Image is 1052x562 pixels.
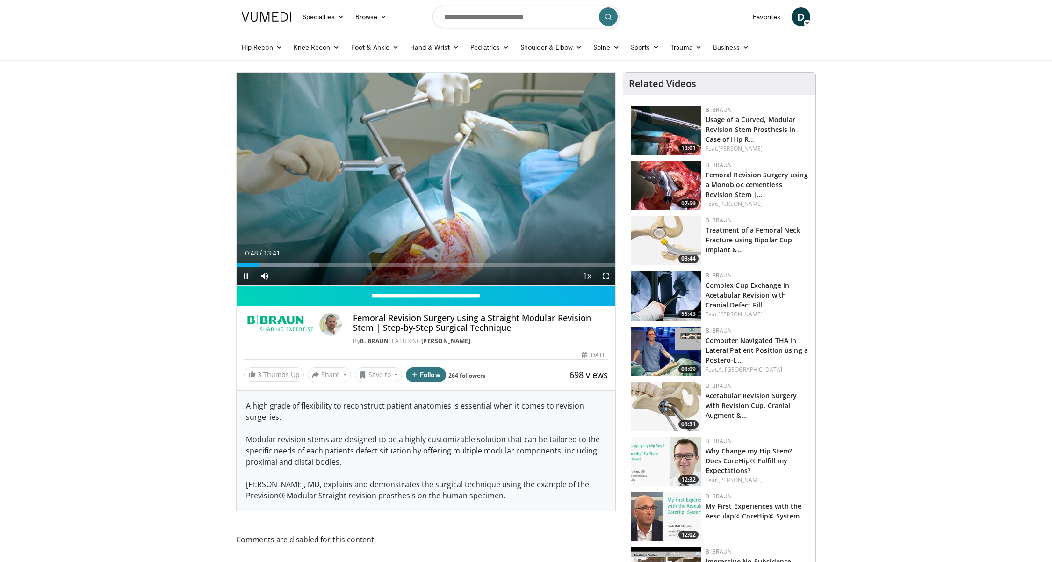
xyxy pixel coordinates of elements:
[706,170,808,199] a: Femoral Revision Surgery using a Monobloc cementless Revision Stem |…
[706,547,732,555] a: B. Braun
[631,382,701,431] img: 44575493-eacc-451e-831c-71696420bc06.150x105_q85_crop-smart_upscale.jpg
[678,475,699,484] span: 12:32
[625,38,665,57] a: Sports
[245,249,258,257] span: 0:48
[432,6,620,28] input: Search topics, interventions
[706,437,732,445] a: B. Braun
[465,38,515,57] a: Pediatrics
[237,263,615,267] div: Progress Bar
[665,38,707,57] a: Trauma
[360,337,389,345] a: B. Braun
[631,492,701,541] img: d73e04c3-288b-4a17-9b46-60ae1f641967.jpg.150x105_q85_crop-smart_upscale.jpg
[678,310,699,318] span: 55:43
[678,531,699,539] span: 12:02
[706,226,800,254] a: Treatment of a Femoral Neck Fracture using Bipolar Cup Implant &…
[237,391,615,511] div: A high grade of flexibility to reconstruct patient anatomies is essential when it comes to revisi...
[582,351,607,359] div: [DATE]
[308,367,351,382] button: Share
[631,382,701,431] a: 03:31
[706,115,796,144] a: Usage of a Curved, Modular Revision Stem Prosthesis in Case of Hip R…
[260,249,262,257] span: /
[355,367,403,382] button: Save to
[448,372,485,380] a: 264 followers
[244,367,304,382] a: 3 Thumbs Up
[578,267,597,285] button: Playback Rate
[631,327,701,376] a: 03:09
[569,369,608,380] span: 698 views
[404,38,465,57] a: Hand & Wrist
[678,255,699,263] span: 03:44
[421,337,471,345] a: [PERSON_NAME]
[631,106,701,155] a: 13:01
[244,313,316,336] img: B. Braun
[631,216,701,265] a: 03:44
[706,310,808,319] div: Feat.
[718,145,763,153] a: [PERSON_NAME]
[707,38,755,57] a: Business
[706,382,732,390] a: B. Braun
[297,7,350,26] a: Specialties
[631,106,701,155] img: 3f0fddff-fdec-4e4b-bfed-b21d85259955.150x105_q85_crop-smart_upscale.jpg
[718,310,763,318] a: [PERSON_NAME]
[678,144,699,153] span: 13:01
[678,199,699,208] span: 07:59
[718,200,763,208] a: [PERSON_NAME]
[631,216,701,265] img: dd541074-bb98-4b7d-853b-83c717806bb5.jpg.150x105_q85_crop-smart_upscale.jpg
[515,38,588,57] a: Shoulder & Elbow
[346,38,405,57] a: Foot & Ankle
[353,313,607,333] h4: Femoral Revision Surgery using a Straight Modular Revision Stem | Step-by-Step Surgical Technique
[631,271,701,321] a: 55:43
[631,437,701,486] img: 91b111a7-5173-4914-9915-8ee52757365d.jpg.150x105_q85_crop-smart_upscale.jpg
[706,216,732,224] a: B. Braun
[706,391,797,420] a: Acetabular Revision Surgery with Revision Cup, Cranial Augment &…
[706,446,792,475] a: Why Change my Hip Stem? Does CoreHip® Fulfill my Expectations?
[706,327,732,335] a: B. Braun
[255,267,274,285] button: Mute
[718,365,782,373] a: A. [GEOGRAPHIC_DATA]
[288,38,346,57] a: Knee Recon
[792,7,810,26] a: D
[631,161,701,210] img: 97950487-ad54-47b6-9334-a8a64355b513.150x105_q85_crop-smart_upscale.jpg
[629,78,696,89] h4: Related Videos
[706,502,802,520] a: My First Experiences with the Aesculap® CoreHip® System
[588,38,625,57] a: Spine
[706,492,732,500] a: B. Braun
[353,337,607,345] div: By FEATURING
[631,492,701,541] a: 12:02
[258,370,261,379] span: 3
[706,271,732,279] a: B. Braun
[242,12,291,22] img: VuMedi Logo
[678,365,699,373] span: 03:09
[237,267,255,285] button: Pause
[706,106,732,114] a: B. Braun
[706,281,789,309] a: Complex Cup Exchange in Acetabular Revision with Cranial Defect Fill…
[631,271,701,321] img: 8b64c0ca-f349-41b4-a711-37a94bb885a5.jpg.150x105_q85_crop-smart_upscale.jpg
[631,437,701,486] a: 12:32
[236,533,616,546] span: Comments are disabled for this content.
[406,367,446,382] button: Follow
[706,336,808,365] a: Computer Navigated THA in Lateral Patient Position using a Postero-L…
[236,38,288,57] a: Hip Recon
[237,73,615,286] video-js: Video Player
[631,327,701,376] img: 11fc43c8-c25e-4126-ac60-c8374046ba21.jpg.150x105_q85_crop-smart_upscale.jpg
[350,7,393,26] a: Browse
[706,365,808,374] div: Feat.
[678,420,699,429] span: 03:31
[597,267,615,285] button: Fullscreen
[706,161,732,169] a: B. Braun
[706,476,808,484] div: Feat.
[264,249,280,257] span: 13:41
[706,200,808,208] div: Feat.
[631,161,701,210] a: 07:59
[706,145,808,153] div: Feat.
[747,7,786,26] a: Favorites
[718,476,763,484] a: [PERSON_NAME]
[319,313,342,336] img: Avatar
